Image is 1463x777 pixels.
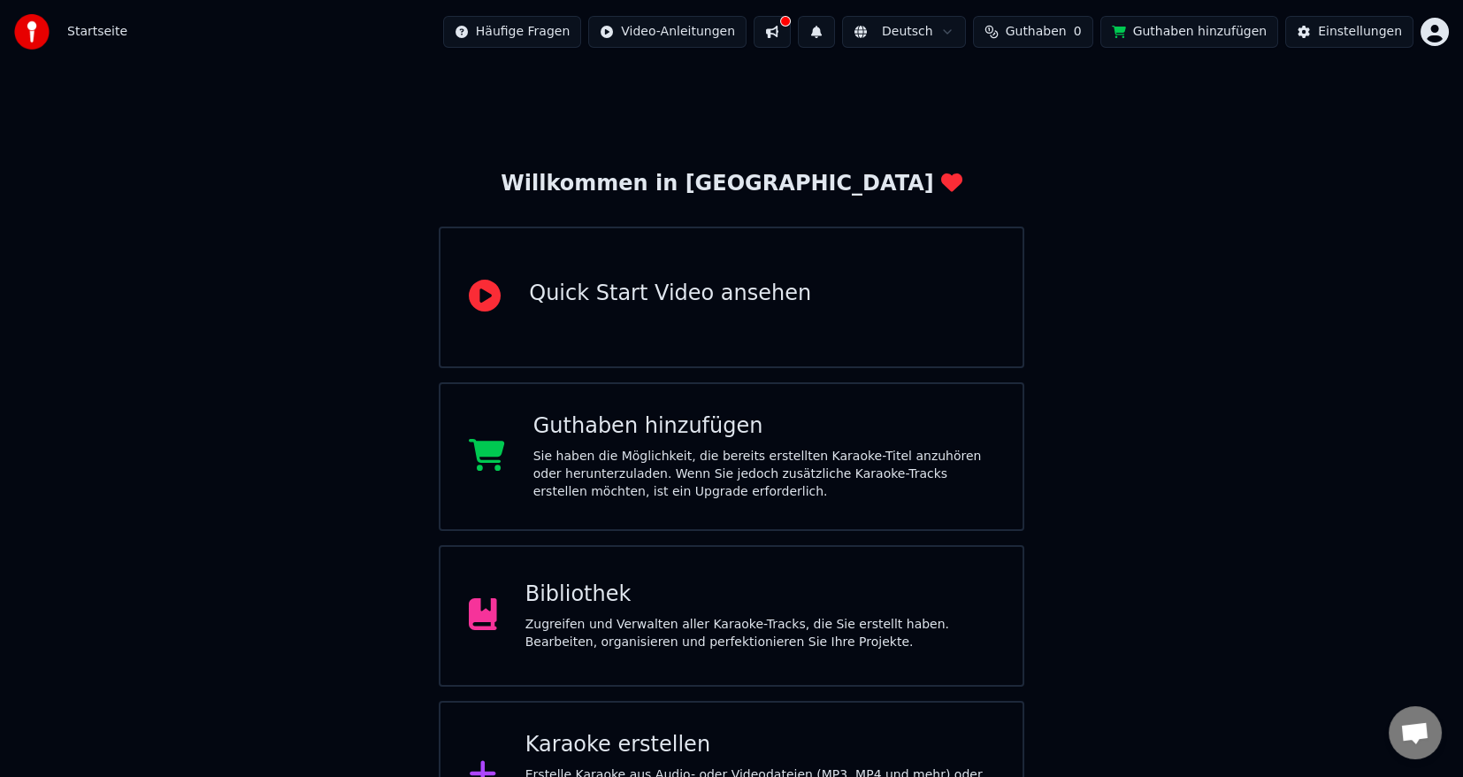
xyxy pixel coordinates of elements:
div: Zugreifen und Verwalten aller Karaoke-Tracks, die Sie erstellt haben. Bearbeiten, organisieren un... [525,616,994,651]
div: Einstellungen [1318,23,1402,41]
span: Guthaben [1006,23,1067,41]
div: Willkommen in [GEOGRAPHIC_DATA] [501,170,961,198]
div: Quick Start Video ansehen [529,280,811,308]
span: Startseite [67,23,127,41]
button: Einstellungen [1285,16,1413,48]
div: Sie haben die Möglichkeit, die bereits erstellten Karaoke-Titel anzuhören oder herunterzuladen. W... [533,448,994,501]
button: Video-Anleitungen [588,16,747,48]
button: Guthaben0 [973,16,1093,48]
div: Guthaben hinzufügen [533,412,994,441]
button: Häufige Fragen [443,16,582,48]
nav: breadcrumb [67,23,127,41]
button: Guthaben hinzufügen [1100,16,1279,48]
div: Bibliothek [525,581,994,609]
div: Karaoke erstellen [525,731,994,759]
img: youka [14,14,50,50]
div: Chat öffnen [1389,706,1442,759]
span: 0 [1074,23,1082,41]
